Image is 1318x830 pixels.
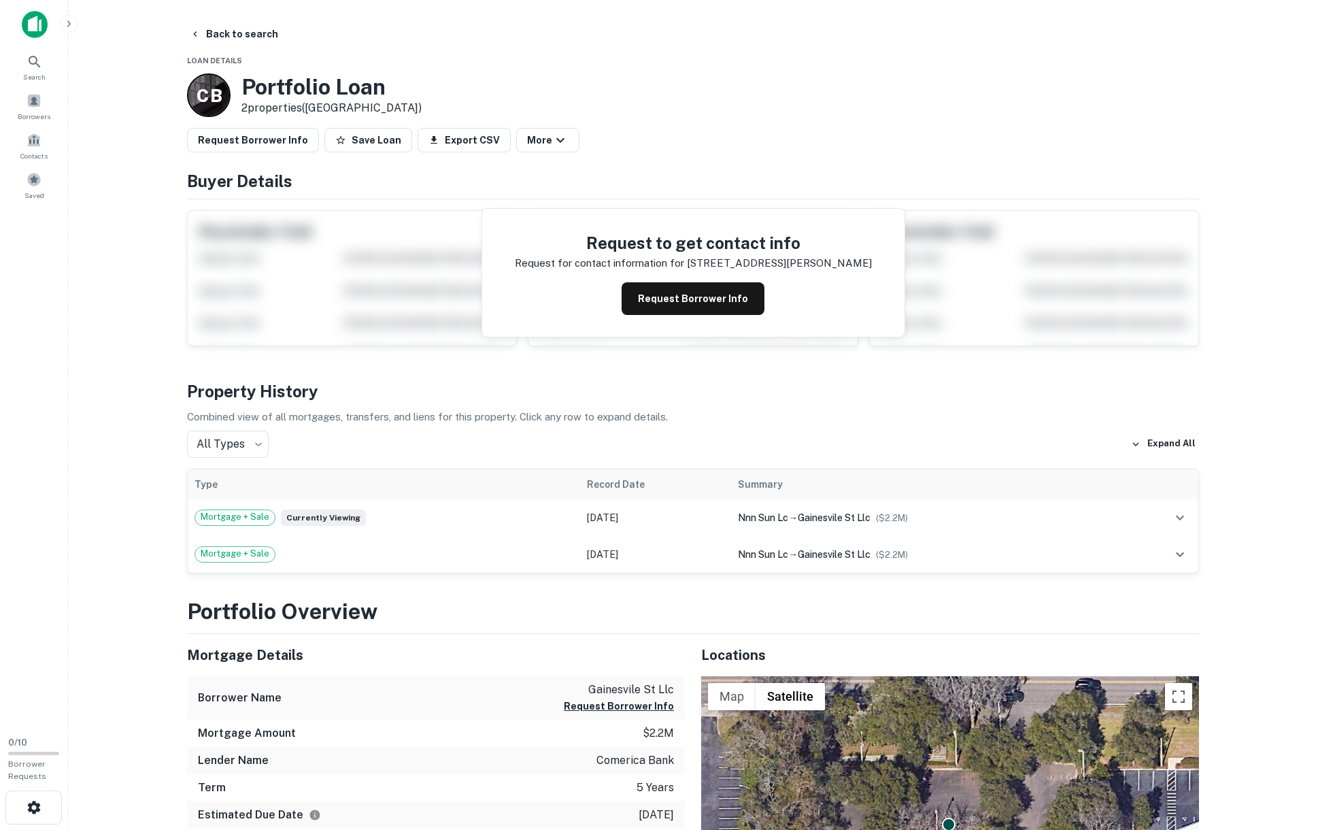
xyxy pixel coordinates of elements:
[187,595,1199,628] h3: Portfolio Overview
[187,128,319,152] button: Request Borrower Info
[564,698,674,714] button: Request Borrower Info
[187,379,1199,403] h4: Property History
[22,11,48,38] img: capitalize-icon.png
[580,536,732,573] td: [DATE]
[198,752,269,769] h6: Lender Name
[198,725,296,742] h6: Mortgage Amount
[281,510,366,526] span: Currently viewing
[622,282,764,315] button: Request Borrower Info
[798,549,871,560] span: gainesvile st llc
[187,431,269,458] div: All Types
[738,512,788,523] span: nnn sun lc
[637,780,674,796] p: 5 years
[4,127,64,164] a: Contacts
[188,469,580,499] th: Type
[596,752,674,769] p: comerica bank
[20,150,48,161] span: Contacts
[187,409,1199,425] p: Combined view of all mortgages, transfers, and liens for this property. Click any row to expand d...
[4,88,64,124] a: Borrowers
[18,111,50,122] span: Borrowers
[1128,434,1199,454] button: Expand All
[738,510,1113,525] div: →
[195,510,275,524] span: Mortgage + Sale
[8,759,46,781] span: Borrower Requests
[198,690,282,706] h6: Borrower Name
[708,683,756,710] button: Show street map
[4,48,64,85] a: Search
[639,807,674,823] p: [DATE]
[198,807,321,823] h6: Estimated Due Date
[324,128,412,152] button: Save Loan
[195,547,275,561] span: Mortgage + Sale
[23,71,46,82] span: Search
[187,56,242,65] span: Loan Details
[187,73,231,117] a: C B
[4,167,64,203] a: Saved
[515,255,684,271] p: Request for contact information for
[8,737,27,748] span: 0 / 10
[731,469,1120,499] th: Summary
[1250,721,1318,786] iframe: Chat Widget
[876,513,908,523] span: ($ 2.2M )
[580,469,732,499] th: Record Date
[1165,683,1192,710] button: Toggle fullscreen view
[515,231,872,255] h4: Request to get contact info
[187,169,1199,193] h4: Buyer Details
[418,128,511,152] button: Export CSV
[738,549,788,560] span: nnn sun lc
[198,780,226,796] h6: Term
[798,512,871,523] span: gainesvile st llc
[701,645,1199,665] h5: Locations
[687,255,872,271] p: [STREET_ADDRESS][PERSON_NAME]
[241,74,422,100] h3: Portfolio Loan
[1168,543,1192,566] button: expand row
[184,22,284,46] button: Back to search
[24,190,44,201] span: Saved
[756,683,825,710] button: Show satellite imagery
[309,809,321,821] svg: Estimate is based on a standard schedule for this type of loan.
[643,725,674,742] p: $2.2m
[241,100,422,116] p: 2 properties ([GEOGRAPHIC_DATA])
[876,550,908,560] span: ($ 2.2M )
[197,82,221,109] p: C B
[1168,506,1192,529] button: expand row
[564,682,674,698] p: gainesvile st llc
[738,547,1113,562] div: →
[516,128,579,152] button: More
[187,645,685,665] h5: Mortgage Details
[580,499,732,536] td: [DATE]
